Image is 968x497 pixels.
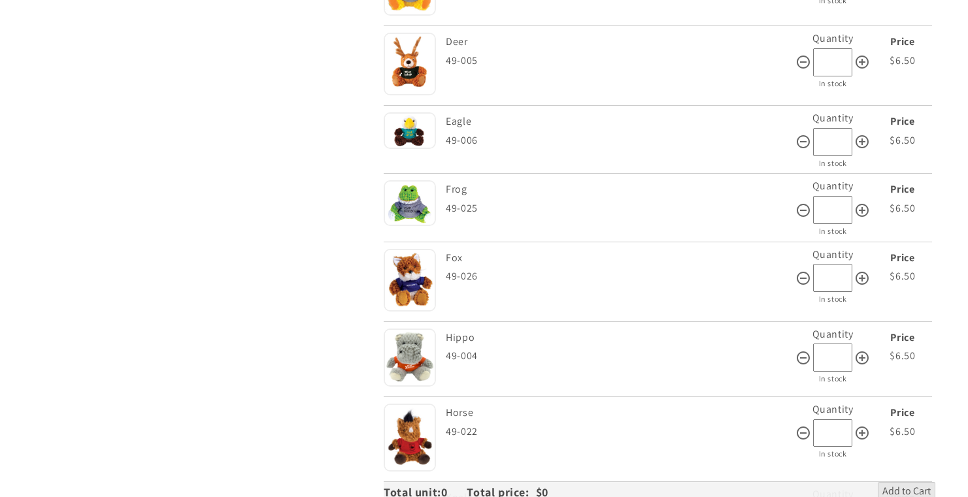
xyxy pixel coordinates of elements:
[446,180,792,199] div: Frog
[890,201,915,215] span: $6.50
[384,329,436,387] img: Hippo
[795,292,870,306] div: In stock
[446,267,795,286] div: 49-026
[890,54,915,67] span: $6.50
[446,329,792,347] div: Hippo
[795,372,870,386] div: In stock
[890,425,915,438] span: $6.50
[446,404,792,423] div: Horse
[446,112,792,131] div: Eagle
[446,52,795,71] div: 49-005
[446,249,792,268] div: Fox
[890,349,915,362] span: $6.50
[873,404,932,423] div: Price
[873,33,932,52] div: Price
[795,156,870,170] div: In stock
[812,248,854,261] label: Quantity
[873,112,932,131] div: Price
[890,133,915,147] span: $6.50
[384,404,436,472] img: Horse
[812,31,854,45] label: Quantity
[384,180,436,225] img: Frog
[873,180,932,199] div: Price
[812,402,854,416] label: Quantity
[446,347,795,366] div: 49-004
[446,423,795,441] div: 49-022
[795,224,870,238] div: In stock
[795,447,870,461] div: In stock
[384,112,436,149] img: Eagle
[795,76,870,91] div: In stock
[812,327,854,341] label: Quantity
[446,199,795,218] div: 49-025
[890,269,915,283] span: $6.50
[873,329,932,347] div: Price
[812,179,854,193] label: Quantity
[446,33,792,52] div: Deer
[446,131,795,150] div: 49-006
[873,249,932,268] div: Price
[812,111,854,125] label: Quantity
[384,33,436,95] img: Deer
[384,249,436,312] img: Fox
